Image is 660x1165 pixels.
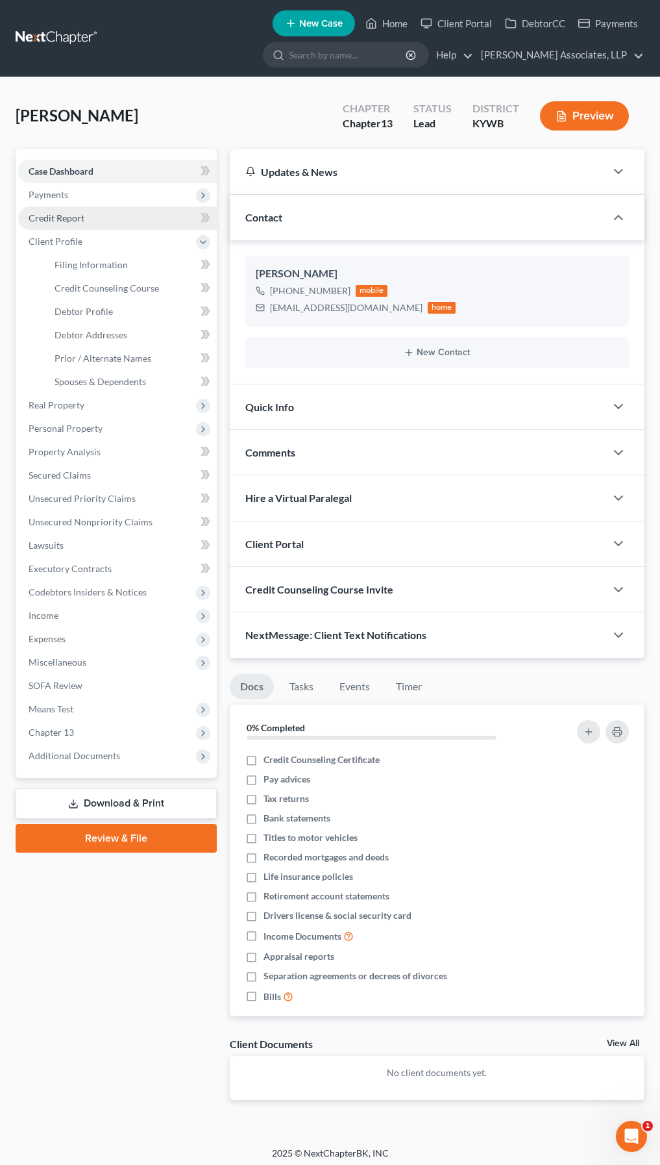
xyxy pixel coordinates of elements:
[29,703,73,714] span: Means Test
[29,236,82,247] span: Client Profile
[256,266,618,282] div: [PERSON_NAME]
[428,302,456,314] div: home
[245,629,426,641] span: NextMessage: Client Text Notifications
[245,446,295,458] span: Comments
[230,1037,313,1051] div: Client Documents
[245,211,282,223] span: Contact
[18,534,217,557] a: Lawsuits
[55,306,113,317] span: Debtor Profile
[572,12,644,35] a: Payments
[16,824,217,853] a: Review & File
[430,44,473,67] a: Help
[44,277,217,300] a: Credit Counseling Course
[263,831,358,844] span: Titles to motor vehicles
[44,300,217,323] a: Debtor Profile
[607,1039,639,1048] a: View All
[29,516,153,527] span: Unsecured Nonpriority Claims
[29,610,58,621] span: Income
[29,540,64,551] span: Lawsuits
[616,1121,647,1152] iframe: Intercom live chat
[414,12,498,35] a: Client Portal
[55,353,151,364] span: Prior / Alternate Names
[44,323,217,347] a: Debtor Addresses
[356,285,388,297] div: mobile
[29,727,74,738] span: Chapter 13
[263,930,341,943] span: Income Documents
[55,376,146,387] span: Spouses & Dependents
[263,970,447,983] span: Separation agreements or decrees of divorces
[263,773,310,786] span: Pay advices
[540,101,629,131] button: Preview
[16,788,217,819] a: Download & Print
[29,423,103,434] span: Personal Property
[245,583,393,595] span: Credit Counseling Course Invite
[413,116,452,131] div: Lead
[18,674,217,697] a: SOFA Review
[29,166,93,177] span: Case Dashboard
[263,792,309,805] span: Tax returns
[289,43,408,67] input: Search by name...
[245,492,352,504] span: Hire a Virtual Paralegal
[29,399,84,410] span: Real Property
[359,12,414,35] a: Home
[29,189,68,200] span: Payments
[29,680,82,691] span: SOFA Review
[29,493,136,504] span: Unsecured Priority Claims
[263,890,389,903] span: Retirement account statements
[29,212,84,223] span: Credit Report
[44,253,217,277] a: Filing Information
[18,487,217,510] a: Unsecured Priority Claims
[29,563,112,574] span: Executory Contracts
[55,282,159,294] span: Credit Counseling Course
[18,557,217,581] a: Executory Contracts
[245,538,304,550] span: Client Portal
[240,1066,634,1079] p: No client documents yet.
[16,106,138,125] span: [PERSON_NAME]
[263,753,380,766] span: Credit Counseling Certificate
[247,722,305,733] strong: 0% Completed
[270,284,350,297] div: [PHONE_NUMBER]
[55,259,128,270] span: Filing Information
[29,470,91,481] span: Secured Claims
[642,1121,653,1131] span: 1
[299,19,343,29] span: New Case
[245,165,590,179] div: Updates & News
[343,116,393,131] div: Chapter
[256,347,618,358] button: New Contact
[474,44,644,67] a: [PERSON_NAME] Associates, LLP
[263,909,411,922] span: Drivers license & social security card
[44,347,217,370] a: Prior / Alternate Names
[381,117,393,129] span: 13
[270,301,422,314] div: [EMAIL_ADDRESS][DOMAIN_NAME]
[245,401,294,413] span: Quick Info
[18,464,217,487] a: Secured Claims
[279,674,324,699] a: Tasks
[263,870,353,883] span: Life insurance policies
[498,12,572,35] a: DebtorCC
[18,207,217,230] a: Credit Report
[18,440,217,464] a: Property Analysis
[18,160,217,183] a: Case Dashboard
[29,750,120,761] span: Additional Documents
[230,674,274,699] a: Docs
[329,674,380,699] a: Events
[44,370,217,394] a: Spouses & Dependents
[18,510,217,534] a: Unsecured Nonpriority Claims
[263,851,389,864] span: Recorded mortgages and deeds
[29,633,66,644] span: Expenses
[55,329,127,340] span: Debtor Addresses
[263,950,334,963] span: Appraisal reports
[413,101,452,116] div: Status
[472,101,519,116] div: District
[263,812,330,825] span: Bank statements
[29,657,86,668] span: Miscellaneous
[29,586,147,597] span: Codebtors Insiders & Notices
[343,101,393,116] div: Chapter
[29,446,101,457] span: Property Analysis
[263,990,281,1003] span: Bills
[385,674,432,699] a: Timer
[472,116,519,131] div: KYWB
